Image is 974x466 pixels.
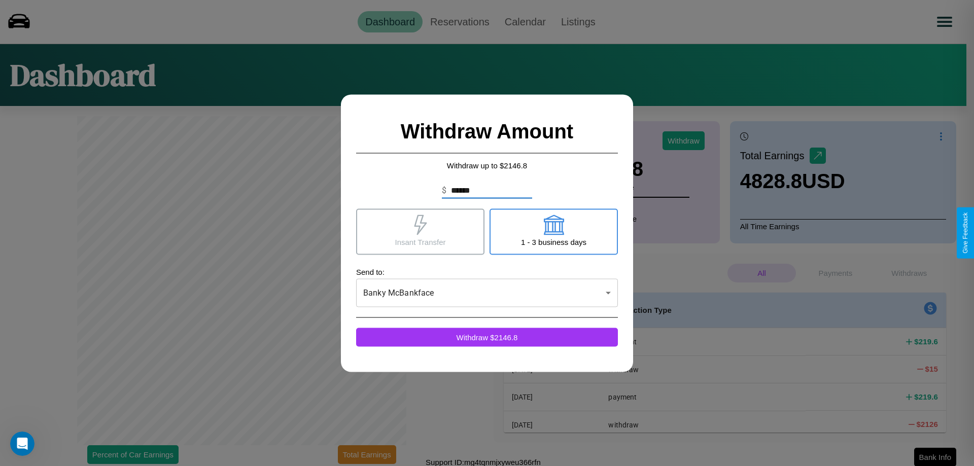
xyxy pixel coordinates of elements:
[521,235,586,248] p: 1 - 3 business days
[962,212,969,254] div: Give Feedback
[10,432,34,456] iframe: Intercom live chat
[442,184,446,196] p: $
[356,328,618,346] button: Withdraw $2146.8
[395,235,445,248] p: Insant Transfer
[356,158,618,172] p: Withdraw up to $ 2146.8
[356,265,618,278] p: Send to:
[356,278,618,307] div: Banky McBankface
[356,110,618,153] h2: Withdraw Amount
